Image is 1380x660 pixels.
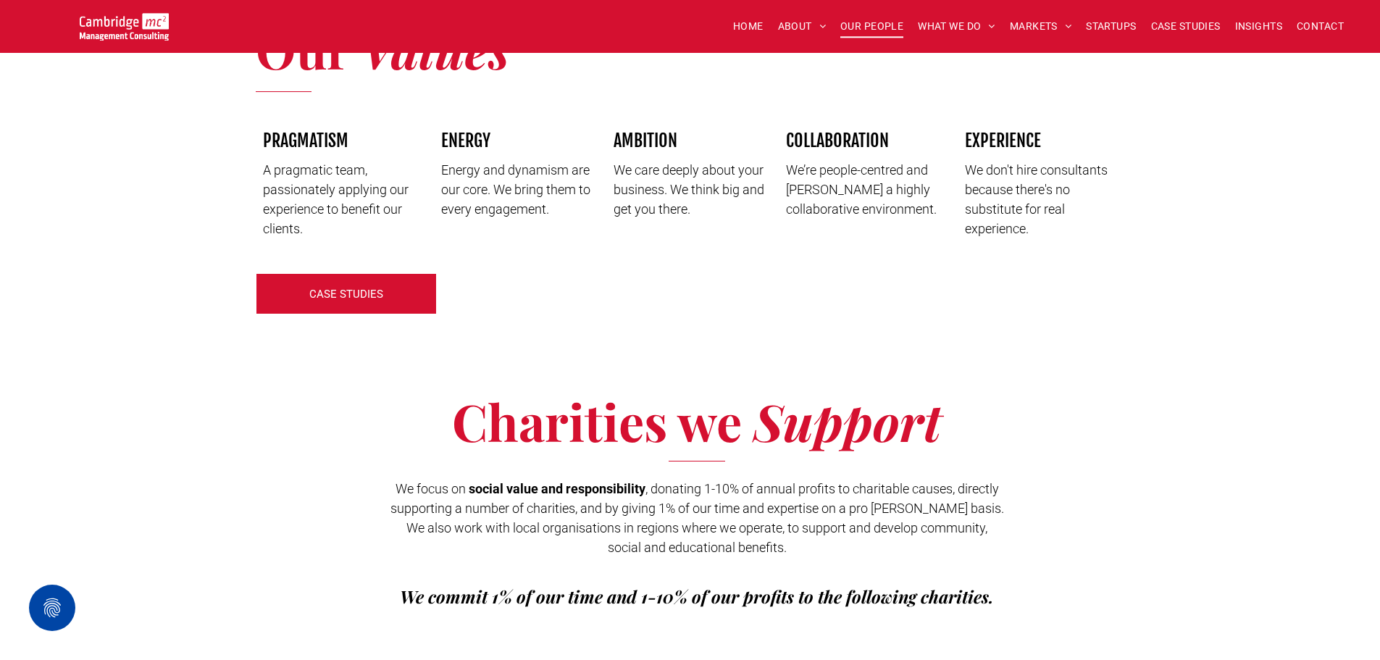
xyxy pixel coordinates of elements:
a: INSIGHTS [1228,15,1289,38]
span: We commit 1% of our time and 1-10% of our profits to the following charities. [400,585,994,608]
span: CASE STUDIES [309,276,383,312]
span: EXPERIENCE [965,130,1041,151]
a: OUR PEOPLE [833,15,911,38]
img: Go to Homepage [80,13,169,41]
a: CONTACT [1289,15,1351,38]
span: OUR PEOPLE [840,15,903,38]
span: social value and responsibility [469,481,645,496]
span: Support [753,387,942,455]
span: Charities [452,387,667,455]
span: PRAGMATISM [263,130,348,151]
span: ENERGY [441,130,490,151]
span: We care deeply about your business. We think big and get you there. [614,162,764,217]
a: Your Business Transformed | Cambridge Management Consulting [80,15,169,30]
a: MARKETS [1003,15,1079,38]
span: AMBITION [614,130,677,151]
a: HOME [726,15,771,38]
a: CASE STUDIES [1144,15,1228,38]
span: We focus on [396,481,466,496]
a: WHAT WE DO [911,15,1003,38]
span: COLLABORATION [786,130,889,151]
span: , donating 1-10% of annual profits to charitable causes, directly supporting a number of charitie... [390,481,1004,555]
a: CASE STUDIES [256,273,438,314]
a: ABOUT [771,15,834,38]
span: Energy and dynamism are our core. We bring them to every engagement. [441,162,590,217]
a: STARTUPS [1079,15,1143,38]
span: We’re people-centred and [PERSON_NAME] a highly collaborative environment. [786,162,937,217]
span: We don't hire consultants because there's no substitute for real experience. [965,162,1108,236]
span: A pragmatic team, passionately applying our experience to benefit our clients. [263,162,409,236]
span: we [677,387,742,455]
